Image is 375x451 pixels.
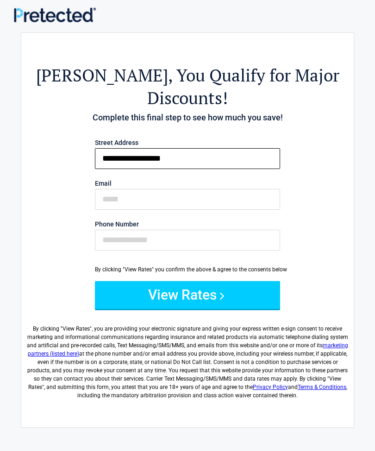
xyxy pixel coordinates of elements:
label: By clicking " ", you are providing your electronic signature and giving your express written e-si... [26,317,349,400]
h2: , You Qualify for Major Discounts! [26,64,349,109]
label: Email [95,180,280,187]
a: Privacy Policy [253,384,288,390]
span: [PERSON_NAME] [36,64,168,87]
a: marketing partners (listed here) [28,342,348,357]
div: By clicking "View Rates" you confirm the above & agree to the consents below [95,265,280,274]
button: View Rates [95,281,280,309]
label: Street Address [95,139,280,146]
h4: Complete this final step to see how much you save! [26,112,349,124]
a: Terms & Conditions [298,384,346,390]
span: View Rates [62,326,90,332]
label: Phone Number [95,221,280,227]
img: Main Logo [14,7,96,22]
